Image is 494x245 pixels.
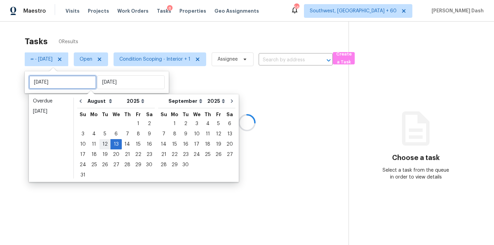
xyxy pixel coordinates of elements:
[158,139,169,149] div: 14
[113,112,120,117] abbr: Wednesday
[80,112,86,117] abbr: Sunday
[124,112,131,117] abbr: Thursday
[224,139,235,149] div: 20
[144,129,155,139] div: 9
[193,112,201,117] abbr: Wednesday
[224,149,235,160] div: Sat Sep 27 2025
[204,112,211,117] abbr: Thursday
[202,139,213,149] div: Thu Sep 18 2025
[99,139,110,149] div: Tue Aug 12 2025
[213,149,224,160] div: Fri Sep 26 2025
[89,139,99,149] div: 11
[213,119,224,128] div: 5
[224,129,235,139] div: Sat Sep 13 2025
[191,129,202,139] div: 10
[294,4,299,11] div: 565
[169,129,180,139] div: 8
[224,150,235,159] div: 27
[169,149,180,160] div: Mon Sep 22 2025
[191,150,202,159] div: 24
[110,139,122,149] div: Wed Aug 13 2025
[133,150,144,159] div: 22
[77,139,89,149] div: 10
[77,129,89,139] div: 3
[110,129,122,139] div: 6
[144,129,155,139] div: Sat Aug 09 2025
[146,112,153,117] abbr: Saturday
[191,139,202,149] div: Wed Sep 17 2025
[158,160,169,170] div: 28
[77,170,89,180] div: Sun Aug 31 2025
[110,160,122,170] div: Wed Aug 27 2025
[224,119,235,129] div: Sat Sep 06 2025
[171,112,178,117] abbr: Monday
[224,129,235,139] div: 13
[167,96,205,106] select: Month
[110,139,122,149] div: 13
[169,150,180,159] div: 22
[158,129,169,139] div: Sun Sep 07 2025
[144,139,155,149] div: Sat Aug 16 2025
[169,129,180,139] div: Mon Sep 08 2025
[77,150,89,159] div: 17
[89,139,99,149] div: Mon Aug 11 2025
[213,139,224,149] div: 19
[75,94,86,108] button: Go to previous month
[180,119,191,129] div: Tue Sep 02 2025
[122,139,133,149] div: 14
[158,160,169,170] div: Sun Sep 28 2025
[213,150,224,159] div: 26
[144,119,155,128] div: 2
[133,139,144,149] div: 15
[122,129,133,139] div: 7
[226,112,233,117] abbr: Saturday
[144,119,155,129] div: Sat Aug 02 2025
[202,119,213,128] div: 4
[136,112,141,117] abbr: Friday
[158,129,169,139] div: 7
[102,112,108,117] abbr: Tuesday
[169,119,180,128] div: 1
[227,94,237,108] button: Go to next month
[133,119,144,128] div: 1
[99,149,110,160] div: Tue Aug 19 2025
[224,119,235,128] div: 6
[180,160,191,170] div: 30
[122,149,133,160] div: Thu Aug 21 2025
[122,139,133,149] div: Thu Aug 14 2025
[110,150,122,159] div: 20
[99,160,110,170] div: 26
[89,160,99,170] div: Mon Aug 25 2025
[144,150,155,159] div: 23
[191,119,202,128] div: 3
[180,160,191,170] div: Tue Sep 30 2025
[89,149,99,160] div: Mon Aug 18 2025
[205,96,227,106] select: Year
[169,160,180,170] div: 29
[97,75,165,89] input: End date
[31,96,72,178] ul: Date picker shortcuts
[110,160,122,170] div: 27
[144,139,155,149] div: 16
[144,160,155,170] div: 30
[213,139,224,149] div: Fri Sep 19 2025
[122,160,133,170] div: Thu Aug 28 2025
[89,129,99,139] div: 4
[213,129,224,139] div: Fri Sep 12 2025
[77,170,89,180] div: 31
[180,119,191,128] div: 2
[216,112,221,117] abbr: Friday
[144,160,155,170] div: Sat Aug 30 2025
[133,119,144,129] div: Fri Aug 01 2025
[122,129,133,139] div: Thu Aug 07 2025
[99,160,110,170] div: Tue Aug 26 2025
[180,139,191,149] div: 16
[191,129,202,139] div: Wed Sep 10 2025
[86,96,125,106] select: Month
[77,129,89,139] div: Sun Aug 03 2025
[29,75,96,89] input: Sat, Jan 01
[133,160,144,170] div: Fri Aug 29 2025
[224,139,235,149] div: Sat Sep 20 2025
[169,119,180,129] div: Mon Sep 01 2025
[191,139,202,149] div: 17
